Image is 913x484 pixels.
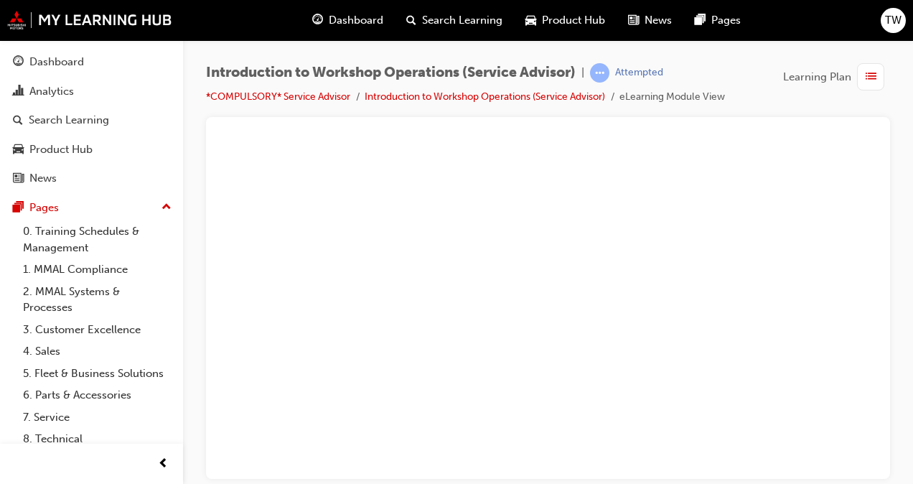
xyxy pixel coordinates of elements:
div: News [29,170,57,187]
span: Introduction to Workshop Operations (Service Advisor) [206,65,576,81]
span: list-icon [866,68,876,86]
span: | [581,65,584,81]
span: News [645,12,672,29]
span: pages-icon [695,11,706,29]
a: 2. MMAL Systems & Processes [17,281,177,319]
button: Learning Plan [783,63,890,90]
a: Analytics [6,78,177,105]
span: news-icon [628,11,639,29]
span: learningRecordVerb_ATTEMPT-icon [590,63,609,83]
span: car-icon [13,144,24,157]
img: mmal [7,11,172,29]
a: *COMPULSORY* Service Advisor [206,90,350,103]
li: eLearning Module View [619,89,725,106]
span: pages-icon [13,202,24,215]
button: DashboardAnalyticsSearch LearningProduct HubNews [6,46,177,195]
a: pages-iconPages [683,6,752,35]
span: guage-icon [13,56,24,69]
span: chart-icon [13,85,24,98]
div: Search Learning [29,112,109,129]
a: 0. Training Schedules & Management [17,220,177,259]
a: 4. Sales [17,340,177,363]
span: up-icon [161,198,172,217]
span: Learning Plan [783,69,851,85]
div: Analytics [29,83,74,100]
a: 5. Fleet & Business Solutions [17,363,177,385]
span: prev-icon [158,455,169,473]
a: news-iconNews [617,6,683,35]
div: Attempted [615,66,663,80]
a: 3. Customer Excellence [17,319,177,341]
span: Dashboard [329,12,383,29]
a: Product Hub [6,136,177,163]
div: Pages [29,200,59,216]
div: Product Hub [29,141,93,158]
button: Pages [6,195,177,221]
button: TW [881,8,906,33]
a: car-iconProduct Hub [514,6,617,35]
a: Introduction to Workshop Operations (Service Advisor) [365,90,605,103]
a: 1. MMAL Compliance [17,259,177,281]
a: guage-iconDashboard [301,6,395,35]
div: Dashboard [29,54,84,70]
span: Pages [711,12,741,29]
span: news-icon [13,172,24,185]
span: TW [885,12,902,29]
a: 7. Service [17,406,177,429]
span: search-icon [13,114,23,127]
span: Search Learning [422,12,502,29]
a: search-iconSearch Learning [395,6,514,35]
span: car-icon [525,11,536,29]
a: Search Learning [6,107,177,134]
a: 8. Technical [17,428,177,450]
span: Product Hub [542,12,605,29]
a: News [6,165,177,192]
span: search-icon [406,11,416,29]
a: Dashboard [6,49,177,75]
a: 6. Parts & Accessories [17,384,177,406]
span: guage-icon [312,11,323,29]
